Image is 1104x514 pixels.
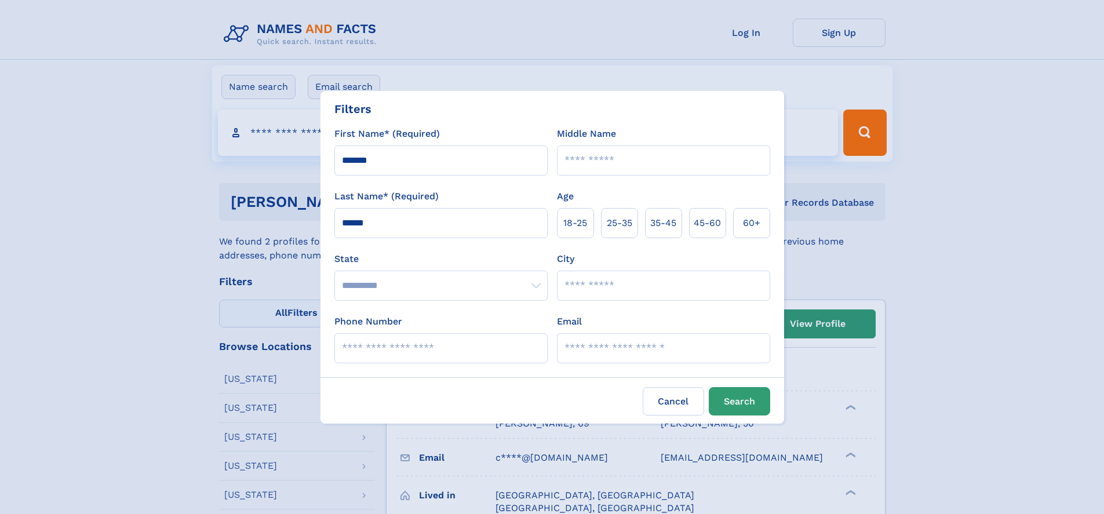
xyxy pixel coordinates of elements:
label: Age [557,189,574,203]
label: Phone Number [334,315,402,329]
button: Search [709,387,770,415]
span: 60+ [743,216,760,230]
span: 25‑35 [607,216,632,230]
label: State [334,252,548,266]
span: 18‑25 [563,216,587,230]
label: Last Name* (Required) [334,189,439,203]
label: Middle Name [557,127,616,141]
label: First Name* (Required) [334,127,440,141]
label: City [557,252,574,266]
label: Email [557,315,582,329]
label: Cancel [643,387,704,415]
span: 35‑45 [650,216,676,230]
span: 45‑60 [694,216,721,230]
div: Filters [334,100,371,118]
